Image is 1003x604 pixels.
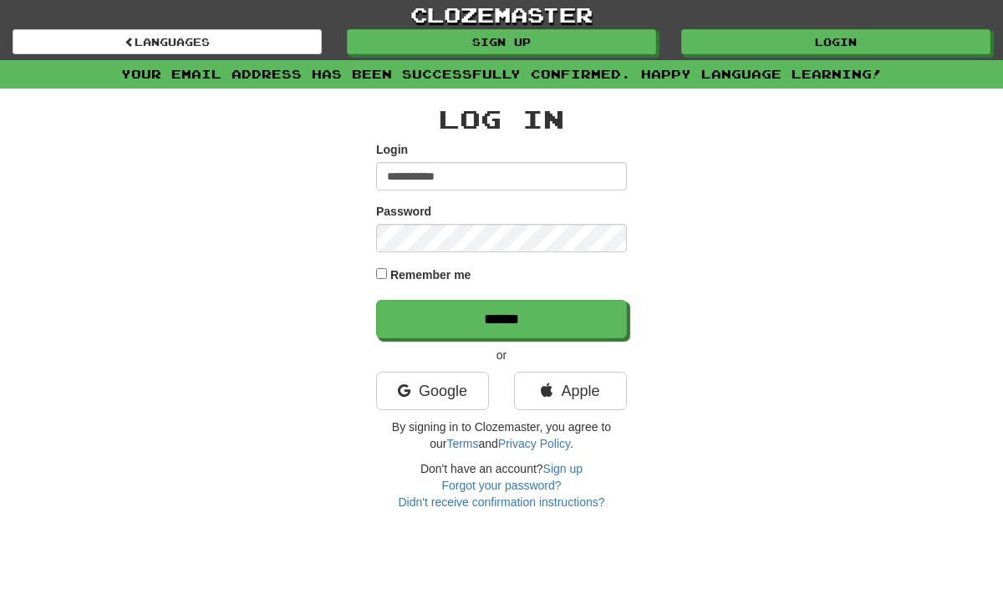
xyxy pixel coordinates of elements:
[498,437,570,450] a: Privacy Policy
[376,203,431,220] label: Password
[398,495,604,509] a: Didn't receive confirmation instructions?
[13,29,322,54] a: Languages
[376,347,627,363] p: or
[376,372,489,410] a: Google
[543,462,583,475] a: Sign up
[446,437,478,450] a: Terms
[681,29,990,54] a: Login
[347,29,656,54] a: Sign up
[441,479,561,492] a: Forgot your password?
[376,419,627,452] p: By signing in to Clozemaster, you agree to our and .
[376,105,627,133] h2: Log In
[390,266,471,283] label: Remember me
[514,372,627,410] a: Apple
[376,460,627,510] div: Don't have an account?
[376,141,408,158] label: Login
